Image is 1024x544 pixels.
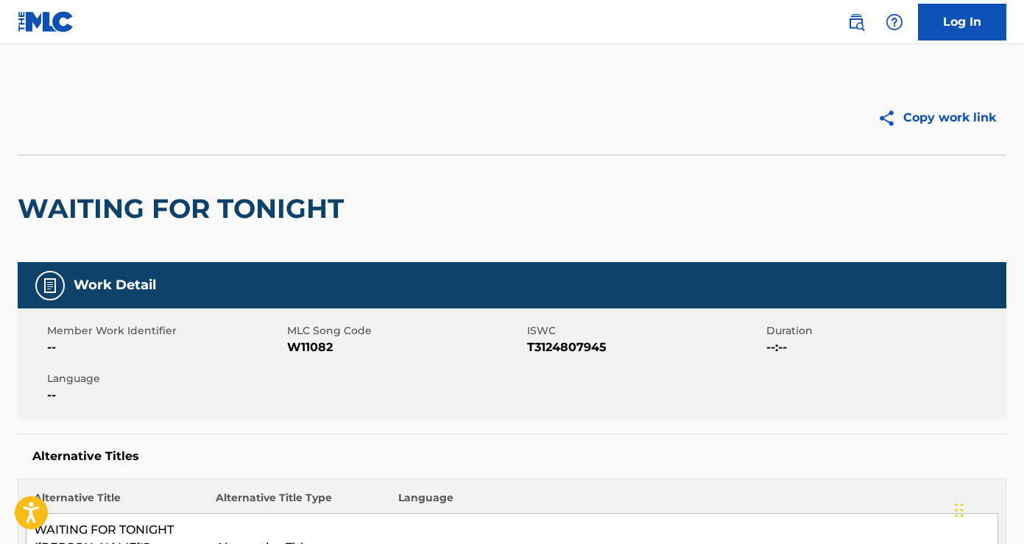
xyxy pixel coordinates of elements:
[955,488,964,532] div: Glisser
[287,323,523,339] span: MLC Song Code
[878,109,903,127] img: Copy work link
[527,339,763,356] span: T3124807945
[32,449,992,464] h5: Alternative Titles
[18,192,351,225] h2: WAITING FOR TONIGHT
[47,339,283,356] span: --
[47,371,283,386] span: Language
[41,277,59,294] img: Work Detail
[18,11,74,32] img: MLC Logo
[880,7,909,37] div: Help
[867,99,1006,136] button: Copy work link
[27,490,209,514] th: Alternative Title
[886,13,903,31] img: help
[47,386,283,404] span: --
[950,473,1024,544] div: Widget de chat
[766,339,1003,356] span: --:--
[391,490,998,514] th: Language
[208,490,391,514] th: Alternative Title Type
[918,4,1006,40] a: Log In
[847,13,865,31] img: search
[287,339,523,356] span: W11082
[74,277,156,294] h5: Work Detail
[950,473,1024,544] iframe: Chat Widget
[527,323,763,339] span: ISWC
[47,323,283,339] span: Member Work Identifier
[841,7,871,37] a: Public Search
[766,323,1003,339] span: Duration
